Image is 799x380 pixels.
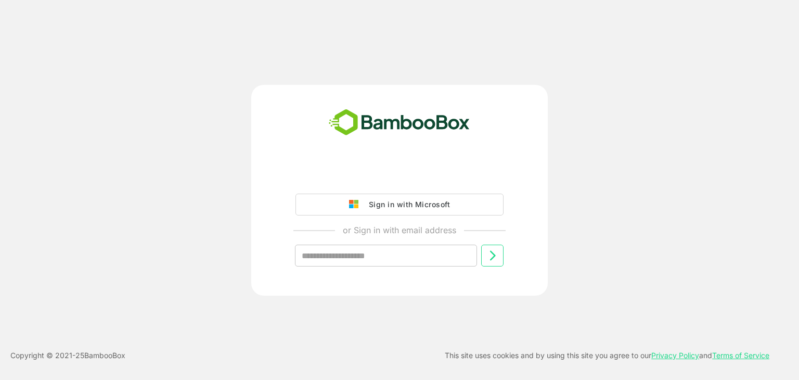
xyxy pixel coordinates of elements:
[445,349,769,362] p: This site uses cookies and by using this site you agree to our and
[651,351,699,360] a: Privacy Policy
[364,198,450,211] div: Sign in with Microsoft
[712,351,769,360] a: Terms of Service
[343,224,456,236] p: or Sign in with email address
[349,200,364,209] img: google
[295,194,504,216] button: Sign in with Microsoft
[323,106,475,140] img: bamboobox
[10,349,125,362] p: Copyright © 2021- 25 BambooBox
